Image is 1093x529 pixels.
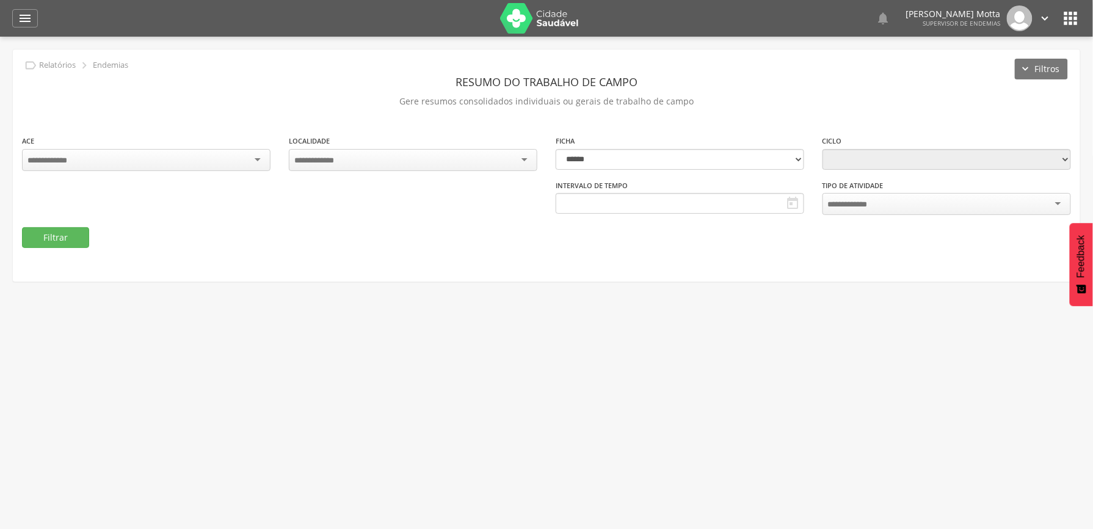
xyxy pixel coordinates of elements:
[1070,223,1093,306] button: Feedback - Mostrar pesquisa
[785,196,800,211] i: 
[22,227,89,248] button: Filtrar
[22,136,34,146] label: ACE
[18,11,32,26] i: 
[1061,9,1081,28] i: 
[822,136,842,146] label: Ciclo
[39,60,76,70] p: Relatórios
[556,136,575,146] label: Ficha
[24,59,37,72] i: 
[22,93,1071,110] p: Gere resumos consolidados individuais ou gerais de trabalho de campo
[289,136,330,146] label: Localidade
[1039,12,1052,25] i: 
[923,19,1001,27] span: Supervisor de Endemias
[93,60,128,70] p: Endemias
[906,10,1001,18] p: [PERSON_NAME] Motta
[22,71,1071,93] header: Resumo do Trabalho de Campo
[876,5,891,31] a: 
[556,181,628,191] label: Intervalo de Tempo
[1015,59,1068,79] button: Filtros
[78,59,91,72] i: 
[12,9,38,27] a: 
[1076,235,1087,278] span: Feedback
[876,11,891,26] i: 
[822,181,884,191] label: Tipo de Atividade
[1039,5,1052,31] a: 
